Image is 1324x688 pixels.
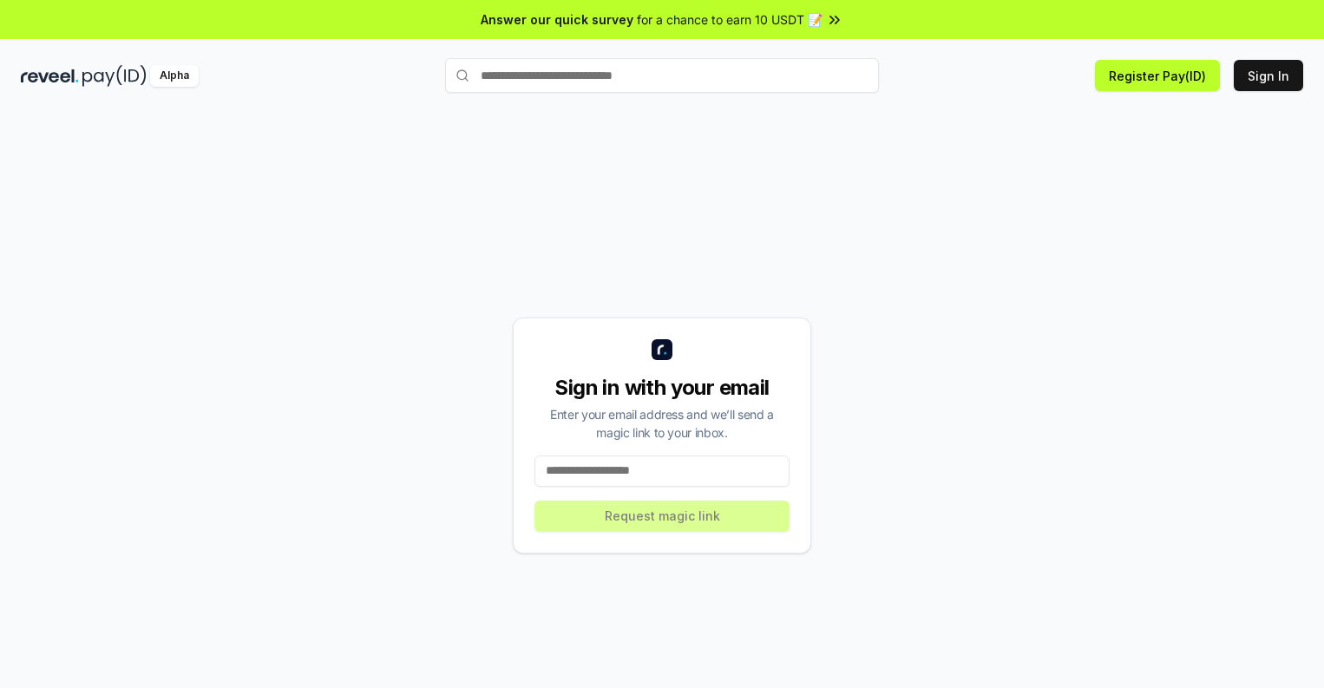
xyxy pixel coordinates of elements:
button: Sign In [1234,60,1303,91]
img: reveel_dark [21,65,79,87]
img: pay_id [82,65,147,87]
div: Alpha [150,65,199,87]
span: for a chance to earn 10 USDT 📝 [637,10,823,29]
img: logo_small [652,339,672,360]
div: Enter your email address and we’ll send a magic link to your inbox. [534,405,790,442]
button: Register Pay(ID) [1095,60,1220,91]
span: Answer our quick survey [481,10,633,29]
div: Sign in with your email [534,374,790,402]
